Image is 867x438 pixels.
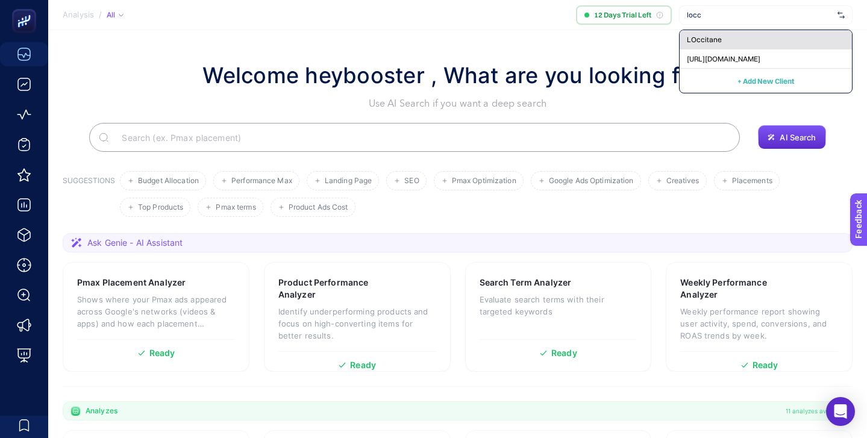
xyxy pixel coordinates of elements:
span: Landing Page [325,177,372,186]
span: Ask Genie - AI Assistant [87,237,183,249]
button: AI Search [758,125,825,149]
span: Ready [149,349,175,357]
p: Identify underperforming products and focus on high-converting items for better results. [278,305,436,342]
span: 12 Days Trial Left [594,10,651,20]
h3: SUGGESTIONS [63,176,115,217]
button: + Add New Client [737,74,794,88]
a: Product Performance AnalyzerIdentify underperforming products and focus on high-converting items ... [264,262,451,372]
span: Performance Max [231,177,292,186]
span: 11 analyzes available [786,406,845,416]
span: Ready [551,349,577,357]
h3: Search Term Analyzer [480,277,572,289]
p: Weekly performance report showing user activity, spend, conversions, and ROAS trends by week. [680,305,838,342]
p: Use AI Search if you want a deep search [202,96,712,111]
span: AI Search [780,133,816,142]
span: LOccitane [687,35,722,45]
span: Analysis [63,10,94,20]
span: SEO [404,177,419,186]
div: All [107,10,124,20]
p: Evaluate search terms with their targeted keywords [480,293,637,318]
h3: Weekly Performance Analyzer [680,277,800,301]
span: Google Ads Optimization [549,177,634,186]
a: Weekly Performance AnalyzerWeekly performance report showing user activity, spend, conversions, a... [666,262,853,372]
span: Feedback [7,4,46,13]
span: Budget Allocation [138,177,199,186]
span: [URL][DOMAIN_NAME] [687,54,760,64]
h1: Welcome heybooster , What are you looking for? [202,59,712,92]
span: Ready [350,361,376,369]
span: Product Ads Cost [289,203,348,212]
span: Top Products [138,203,183,212]
span: Placements [732,177,772,186]
span: / [99,10,102,19]
div: Open Intercom Messenger [826,397,855,426]
p: Shows where your Pmax ads appeared across Google's networks (videos & apps) and how each placemen... [77,293,235,330]
input: Search [112,120,730,154]
span: + Add New Client [737,77,794,86]
span: Pmax terms [216,203,255,212]
a: Pmax Placement AnalyzerShows where your Pmax ads appeared across Google's networks (videos & apps... [63,262,249,372]
a: Search Term AnalyzerEvaluate search terms with their targeted keywordsReady [465,262,652,372]
h3: Product Performance Analyzer [278,277,398,301]
img: svg%3e [837,9,845,21]
h3: Pmax Placement Analyzer [77,277,186,289]
span: Creatives [666,177,700,186]
input: https://shopigo.com/ [687,10,833,20]
span: Ready [753,361,778,369]
span: Pmax Optimization [452,177,516,186]
span: Analyzes [86,406,117,416]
